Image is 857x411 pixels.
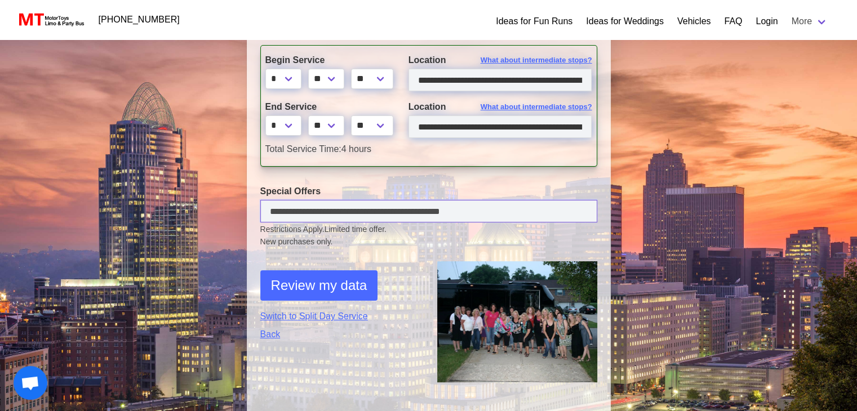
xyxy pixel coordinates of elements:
a: More [785,10,834,33]
span: Location [408,55,446,65]
div: 4 hours [257,142,601,156]
a: Ideas for Weddings [586,15,664,28]
a: Vehicles [677,15,711,28]
span: Total Service Time: [265,144,341,154]
span: Limited time offer. [325,224,387,235]
img: 1.png [437,261,597,382]
a: Switch to Split Day Service [260,310,420,323]
a: Back [260,328,420,341]
a: FAQ [724,15,742,28]
span: New purchases only. [260,236,597,248]
a: Login [756,15,778,28]
img: MotorToys Logo [16,12,85,28]
span: What about intermediate stops? [481,101,592,113]
button: Review my data [260,270,378,301]
a: Ideas for Fun Runs [496,15,572,28]
label: Special Offers [260,185,597,198]
span: Location [408,102,446,111]
label: End Service [265,100,392,114]
label: Begin Service [265,53,392,67]
div: Open chat [14,366,47,400]
span: What about intermediate stops? [481,55,592,66]
small: Restrictions Apply. [260,225,597,248]
a: [PHONE_NUMBER] [92,8,187,31]
span: Review my data [271,275,367,296]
